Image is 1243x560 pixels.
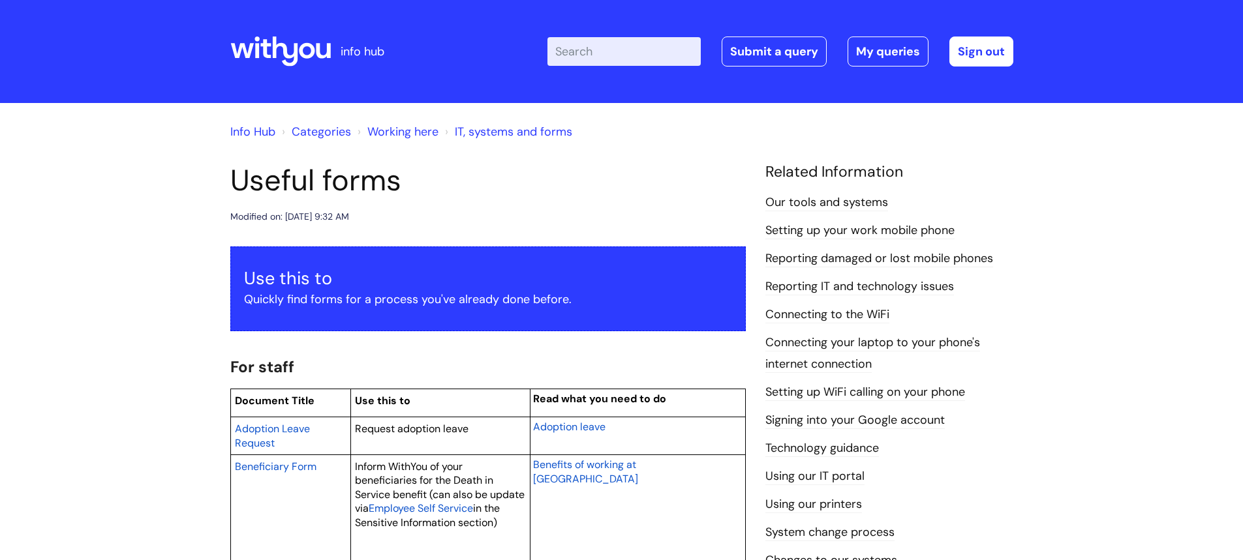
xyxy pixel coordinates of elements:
span: Employee Self Service [369,501,473,515]
h1: Useful forms [230,163,746,198]
span: Adoption Leave Request [235,422,310,450]
a: My queries [848,37,928,66]
li: IT, systems and forms [442,121,572,142]
a: Beneficiary Form [235,458,316,474]
a: Using our printers [765,496,862,513]
span: in the Sensitive Information section) [355,501,500,529]
li: Solution home [279,121,351,142]
a: System change process [765,524,895,541]
a: Categories [292,124,351,140]
a: Benefits of working at [GEOGRAPHIC_DATA] [533,456,638,486]
a: Technology guidance [765,440,879,457]
span: Use this to [355,394,410,407]
a: Adoption leave [533,419,606,434]
h3: Use this to [244,268,732,289]
p: info hub [341,41,384,62]
span: Beneficiary Form [235,460,316,473]
div: | - [547,37,1013,66]
a: Our tools and systems [765,194,888,211]
a: Working here [367,124,438,140]
input: Search [547,37,701,66]
a: Reporting IT and technology issues [765,278,954,295]
a: Setting up WiFi calling on your phone [765,384,965,401]
span: Adoption leave [533,420,606,434]
a: Employee Self Service [369,500,473,516]
a: Adoption Leave Request [235,420,310,450]
span: For staff [230,357,294,377]
a: Sign out [949,37,1013,66]
span: Benefits of working at [GEOGRAPHIC_DATA] [533,458,638,486]
a: Signing into your Google account [765,412,945,429]
span: Read what you need to do [533,392,666,405]
a: Info Hub [230,124,275,140]
h4: Related Information [765,163,1013,181]
a: IT, systems and forms [455,124,572,140]
a: Using our IT portal [765,468,865,485]
li: Working here [354,121,438,142]
a: Connecting your laptop to your phone's internet connection [765,334,980,372]
a: Reporting damaged or lost mobile phones [765,250,993,267]
a: Connecting to the WiFi [765,306,889,323]
span: Document Title [235,394,315,407]
span: Inform WithYou of your beneficiaries for the Death in Service benefit (can also be update via [355,460,525,516]
a: Setting up your work mobile phone [765,222,955,239]
div: Modified on: [DATE] 9:32 AM [230,209,349,225]
a: Submit a query [722,37,827,66]
span: Request adoption leave [355,422,468,435]
p: Quickly find forms for a process you've already done before. [244,289,732,310]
